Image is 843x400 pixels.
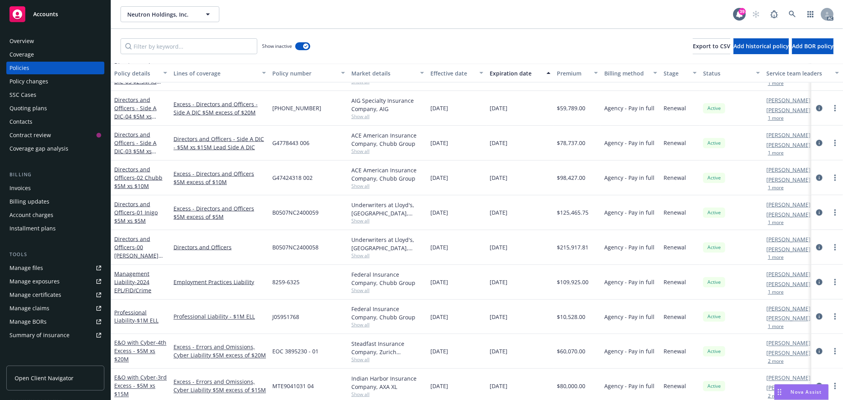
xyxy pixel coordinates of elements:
[766,349,811,357] a: [PERSON_NAME]
[706,244,722,251] span: Active
[114,339,166,363] a: E&O with Cyber
[174,278,266,286] a: Employment Practices Liability
[604,139,654,147] span: Agency - Pay in full
[830,277,840,287] a: more
[706,105,722,112] span: Active
[815,347,824,356] a: circleInformation
[351,96,424,113] div: AIG Specialty Insurance Company, AIG
[6,75,104,88] a: Policy changes
[9,89,36,101] div: SSC Cases
[766,69,830,77] div: Service team leaders
[766,96,811,104] a: [PERSON_NAME]
[430,313,448,321] span: [DATE]
[557,208,588,217] span: $125,465.75
[768,220,784,225] button: 1 more
[766,166,811,174] a: [PERSON_NAME]
[490,313,507,321] span: [DATE]
[351,236,424,252] div: Underwriters at Lloyd's, [GEOGRAPHIC_DATA], [PERSON_NAME] of [GEOGRAPHIC_DATA]
[693,42,730,50] span: Export to CSV
[664,347,686,355] span: Renewal
[272,278,300,286] span: 8259-6325
[815,277,824,287] a: circleInformation
[430,139,448,147] span: [DATE]
[766,175,811,184] a: [PERSON_NAME]
[664,69,688,77] div: Stage
[604,174,654,182] span: Agency - Pay in full
[557,243,588,251] span: $215,917.81
[114,374,167,398] span: - 3rd Excess - $5M xs $15M
[664,174,686,182] span: Renewal
[351,131,424,148] div: ACE American Insurance Company, Chubb Group
[351,113,424,120] span: Show all
[351,287,424,294] span: Show all
[6,142,104,155] a: Coverage gap analysis
[604,382,654,390] span: Agency - Pay in full
[815,104,824,113] a: circleInformation
[830,347,840,356] a: more
[6,129,104,142] a: Contract review
[706,174,722,181] span: Active
[766,314,811,323] a: [PERSON_NAME]
[351,217,424,224] span: Show all
[734,38,789,54] button: Add historical policy
[114,174,162,190] span: - 02 Chubb $5M xs $10M
[774,384,829,400] button: Nova Assist
[114,200,158,225] a: Directors and Officers
[114,339,166,363] span: - 4th Excess - $5M xs $20M
[351,148,424,155] span: Show all
[487,64,554,83] button: Expiration date
[174,378,266,394] a: Excess - Errors and Omissions, Cyber Liability $5M excess of $15M
[114,235,158,268] a: Directors and Officers
[174,313,266,321] a: Professional Liability - $1M ELL
[490,243,507,251] span: [DATE]
[6,115,104,128] a: Contacts
[706,209,722,216] span: Active
[170,64,269,83] button: Lines of coverage
[121,38,257,54] input: Filter by keyword...
[174,204,266,221] a: Excess - Directors and Officers $5M excess of $5M
[734,42,789,50] span: Add historical policy
[351,252,424,259] span: Show all
[785,6,800,22] a: Search
[815,173,824,183] a: circleInformation
[766,6,782,22] a: Report a Bug
[351,356,424,363] span: Show all
[700,64,763,83] button: Status
[6,62,104,74] a: Policies
[272,139,309,147] span: G4778443 006
[830,312,840,321] a: more
[768,324,784,329] button: 1 more
[706,348,722,355] span: Active
[174,243,266,251] a: Directors and Officers
[664,313,686,321] span: Renewal
[490,208,507,217] span: [DATE]
[430,382,448,390] span: [DATE]
[766,304,811,313] a: [PERSON_NAME]
[768,116,784,121] button: 1 more
[693,38,730,54] button: Export to CSV
[427,64,487,83] button: Effective date
[706,140,722,147] span: Active
[766,210,811,219] a: [PERSON_NAME]
[111,64,170,83] button: Policy details
[604,208,654,217] span: Agency - Pay in full
[6,195,104,208] a: Billing updates
[6,357,104,365] div: Analytics hub
[792,42,834,50] span: Add BOR policy
[33,11,58,17] span: Accounts
[768,394,784,398] button: 2 more
[775,385,785,400] div: Drag to move
[815,312,824,321] a: circleInformation
[830,381,840,391] a: more
[791,389,822,395] span: Nova Assist
[6,171,104,179] div: Billing
[127,10,196,19] span: Neutron Holdings, Inc.
[664,243,686,251] span: Renewal
[739,8,746,15] div: 39
[6,35,104,47] a: Overview
[6,315,104,328] a: Manage BORs
[135,317,158,325] span: - $1M ELL
[272,104,321,112] span: [PHONE_NUMBER]
[604,313,654,321] span: Agency - Pay in full
[174,135,266,151] a: Directors and Officers - Side A DIC - $5M xs $15M Lead Side A DIC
